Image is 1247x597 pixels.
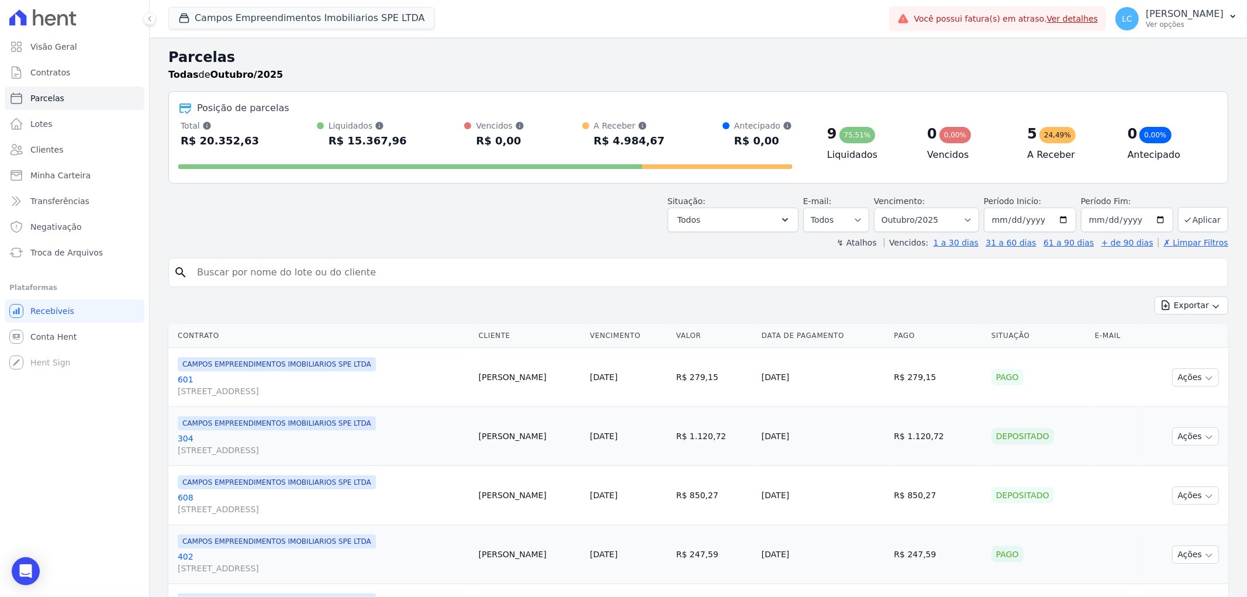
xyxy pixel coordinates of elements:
[30,305,74,317] span: Recebíveis
[329,132,407,150] div: R$ 15.367,96
[30,92,64,104] span: Parcelas
[827,125,837,143] div: 9
[5,189,144,213] a: Transferências
[889,525,986,584] td: R$ 247,59
[1172,368,1219,387] button: Ações
[1047,14,1099,23] a: Ver detalhes
[174,265,188,279] i: search
[672,466,757,525] td: R$ 850,27
[12,557,40,585] div: Open Intercom Messenger
[1122,15,1132,23] span: LC
[474,525,586,584] td: [PERSON_NAME]
[884,238,928,247] label: Vencidos:
[476,120,524,132] div: Vencidos
[5,87,144,110] a: Parcelas
[927,125,937,143] div: 0
[9,281,140,295] div: Plataformas
[5,35,144,58] a: Visão Geral
[934,238,979,247] a: 1 a 30 dias
[992,428,1054,444] div: Depositado
[178,563,469,574] span: [STREET_ADDRESS]
[178,492,469,515] a: 608[STREET_ADDRESS]
[1027,125,1037,143] div: 5
[1128,148,1209,162] h4: Antecipado
[992,546,1024,563] div: Pago
[178,357,376,371] span: CAMPOS EMPREENDIMENTOS IMOBILIARIOS SPE LTDA
[5,138,144,161] a: Clientes
[30,144,63,156] span: Clientes
[757,525,890,584] td: [DATE]
[757,348,890,407] td: [DATE]
[474,466,586,525] td: [PERSON_NAME]
[178,385,469,397] span: [STREET_ADDRESS]
[1146,20,1224,29] p: Ver opções
[590,372,617,382] a: [DATE]
[168,47,1228,68] h2: Parcelas
[178,444,469,456] span: [STREET_ADDRESS]
[939,127,971,143] div: 0,00%
[734,132,792,150] div: R$ 0,00
[590,550,617,559] a: [DATE]
[476,132,524,150] div: R$ 0,00
[837,238,876,247] label: ↯ Atalhos
[1039,127,1076,143] div: 24,49%
[1172,486,1219,505] button: Ações
[757,407,890,466] td: [DATE]
[1172,427,1219,446] button: Ações
[168,7,435,29] button: Campos Empreendimentos Imobiliarios SPE LTDA
[1158,238,1228,247] a: ✗ Limpar Filtros
[914,13,1098,25] span: Você possui fatura(s) em atraso.
[178,433,469,456] a: 304[STREET_ADDRESS]
[1081,195,1173,208] label: Período Fim:
[992,369,1024,385] div: Pago
[672,525,757,584] td: R$ 247,59
[1128,125,1138,143] div: 0
[5,325,144,348] a: Conta Hent
[190,261,1223,284] input: Buscar por nome do lote ou do cliente
[984,196,1041,206] label: Período Inicío:
[594,132,665,150] div: R$ 4.984,67
[5,215,144,239] a: Negativação
[1106,2,1247,35] button: LC [PERSON_NAME] Ver opções
[210,69,284,80] strong: Outubro/2025
[1155,296,1228,315] button: Exportar
[1178,207,1228,232] button: Aplicar
[474,348,586,407] td: [PERSON_NAME]
[986,238,1036,247] a: 31 a 60 dias
[5,241,144,264] a: Troca de Arquivos
[30,221,82,233] span: Negativação
[5,112,144,136] a: Lotes
[1146,8,1224,20] p: [PERSON_NAME]
[590,491,617,500] a: [DATE]
[329,120,407,132] div: Liquidados
[672,407,757,466] td: R$ 1.120,72
[594,120,665,132] div: A Receber
[1044,238,1094,247] a: 61 a 90 dias
[474,324,586,348] th: Cliente
[168,68,283,82] p: de
[889,466,986,525] td: R$ 850,27
[672,348,757,407] td: R$ 279,15
[734,120,792,132] div: Antecipado
[181,132,259,150] div: R$ 20.352,63
[178,416,376,430] span: CAMPOS EMPREENDIMENTOS IMOBILIARIOS SPE LTDA
[168,69,199,80] strong: Todas
[668,208,799,232] button: Todos
[30,247,103,258] span: Troca de Arquivos
[992,487,1054,503] div: Depositado
[757,324,890,348] th: Data de Pagamento
[889,407,986,466] td: R$ 1.120,72
[1139,127,1171,143] div: 0,00%
[585,324,671,348] th: Vencimento
[30,118,53,130] span: Lotes
[668,196,706,206] label: Situação:
[1101,238,1153,247] a: + de 90 dias
[30,41,77,53] span: Visão Geral
[178,475,376,489] span: CAMPOS EMPREENDIMENTOS IMOBILIARIOS SPE LTDA
[678,213,700,227] span: Todos
[5,61,144,84] a: Contratos
[927,148,1008,162] h4: Vencidos
[178,374,469,397] a: 601[STREET_ADDRESS]
[30,195,89,207] span: Transferências
[672,324,757,348] th: Valor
